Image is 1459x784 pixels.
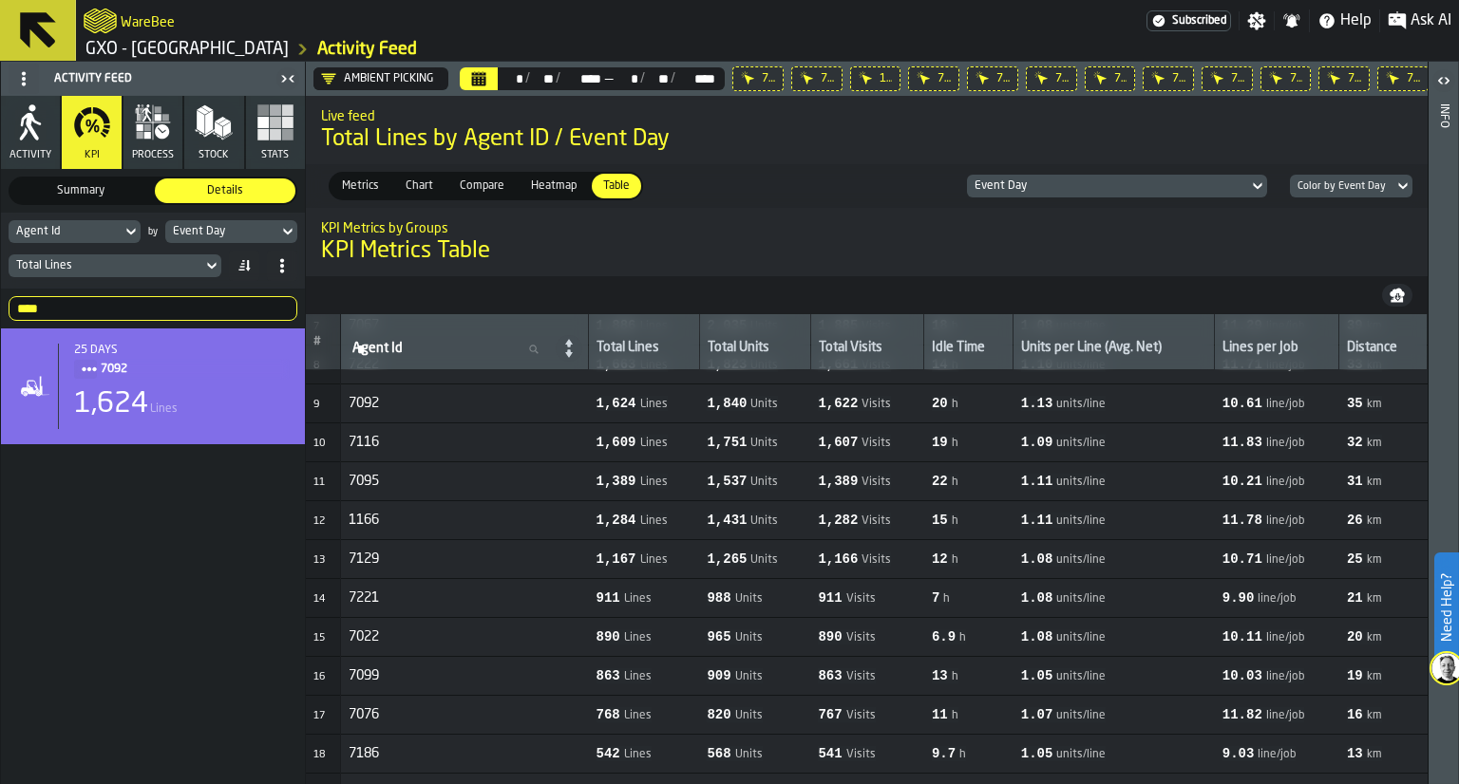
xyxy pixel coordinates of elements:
span: Ask AI [1411,9,1451,32]
label: button-toggle-Ask AI [1380,9,1459,32]
span: 1.05 [1021,746,1053,761]
span: 11 [932,707,948,722]
span: Lines [624,748,652,761]
span: 31 [1347,474,1363,489]
label: button-switch-multi-Summary [9,177,153,205]
div: Activity Feed [5,64,275,94]
span: 911 [818,590,842,606]
div: Start: 8/18/2025, 12:23:02 AM - End: 8/24/2025, 11:49:48 PM [74,344,290,357]
span: 7025 [1407,72,1420,85]
span: 1,840 [707,396,747,411]
span: line/job [1266,631,1304,644]
span: 1.08 [1021,629,1053,644]
div: title-Total Lines by Agent ID / Event Day [306,96,1428,164]
span: 21 [1347,590,1363,606]
span: 965 [707,629,730,644]
span: 19 [1347,668,1363,683]
div: Hide filter [1034,71,1050,86]
span: 18 [313,750,325,760]
div: Hide filter [917,71,932,86]
span: Visits [846,670,876,683]
span: 11.78 [1222,513,1262,528]
span: Help [1340,9,1372,32]
span: 1.07 [1021,707,1053,722]
span: 7175 [996,72,1010,85]
span: h [952,437,958,450]
span: Stats [261,149,289,161]
span: Units [735,670,763,683]
span: 32 [1347,435,1363,450]
div: Title [74,344,290,380]
div: Total Visits [819,340,917,359]
div: Select date range [615,71,640,86]
div: Hide filter [1327,71,1342,86]
span: 911 [597,590,620,606]
button: button- [1382,284,1412,307]
span: 7116 [938,72,951,85]
span: Total Lines by Agent ID / Event Day [321,124,1412,155]
span: 1.05 [1021,668,1053,683]
div: thumb [394,174,445,198]
span: 10.61 [1222,396,1262,411]
span: Units [735,709,763,722]
span: 890 [597,629,620,644]
span: Units [735,631,763,644]
div: DropdownMenuValue-eventsCount [9,254,221,277]
label: button-toggle-Close me [275,67,301,90]
label: button-toggle-Open [1431,65,1457,100]
span: line/job [1258,748,1296,761]
span: units/line [1056,709,1106,722]
div: 25 days [74,344,290,357]
span: h [952,514,958,528]
a: link-to-/wh/i/ae0cd702-8cb1-4091-b3be-0aee77957c79/feed/fdc57e91-80c9-44dd-92cd-81c982b068f3 [317,39,417,60]
a: link-to-/wh/i/ae0cd702-8cb1-4091-b3be-0aee77957c79/settings/billing [1146,10,1231,31]
span: 541 [818,746,842,761]
label: button-switch-multi-Compare [446,172,518,200]
span: Units [750,437,778,450]
div: Total Units [708,340,803,359]
span: h [952,398,958,411]
span: 7067 [1114,72,1127,85]
span: 863 [597,668,620,683]
span: units/line [1056,553,1106,567]
div: Hide filter [1093,71,1108,86]
span: 12 [313,516,325,527]
span: 7022 [349,629,379,644]
div: title-KPI Metrics Table [306,208,1428,276]
span: KPI [85,149,100,161]
div: Select date range [560,71,602,86]
span: 10.21 [1222,474,1262,489]
span: Lines [640,553,668,567]
span: 20 [932,396,948,411]
span: 8 [313,361,319,371]
span: km [1367,670,1382,683]
span: 7116 [349,435,379,450]
span: line/job [1266,437,1304,450]
span: Lines [624,709,652,722]
span: Units [750,553,778,567]
span: 9.90 [1222,590,1255,606]
div: Hide filter [1151,71,1166,86]
div: DropdownMenuValue-eventsCount [16,259,195,272]
a: logo-header [84,4,117,38]
span: Lines [624,592,652,606]
span: 7186 [349,746,379,761]
span: 13 [1347,746,1363,761]
span: Lines [640,398,668,411]
span: h [959,748,966,761]
span: Units [735,592,763,606]
span: Metrics [334,177,387,195]
span: 10.03 [1222,668,1262,683]
span: h [952,553,958,567]
label: button-toggle-Settings [1240,11,1274,30]
div: DropdownMenuValue-eventDay [975,179,1241,193]
span: 863 [818,668,842,683]
span: km [1367,748,1382,761]
span: Compare [452,177,512,195]
span: Units [735,748,763,761]
span: 1.11 [1021,513,1053,528]
label: button-switch-multi-Heatmap [518,172,590,200]
div: DropdownMenuValue-TmK94kQkw9xMGbuopW5fq [321,71,433,86]
span: 1,622 [818,396,858,411]
span: 1.09 [1021,435,1053,450]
